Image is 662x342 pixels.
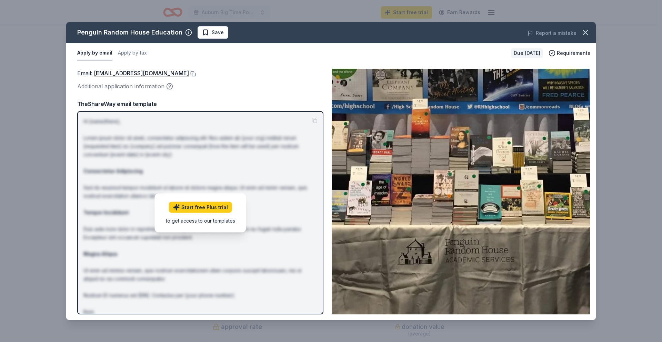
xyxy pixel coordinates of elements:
span: Save [212,28,224,37]
p: Hi [name/there], Lorem ipsum dolor sit amet, consectetur adipiscing elit. Nos autem ab [your org]... [83,117,317,324]
button: Save [198,26,228,39]
span: Email : [77,70,189,77]
div: to get access to our templates [166,217,235,224]
strong: Tempor Incididunt [83,209,129,215]
a: [EMAIL_ADDRESS][DOMAIN_NAME] [94,69,189,78]
button: Requirements [549,49,590,57]
a: Start free Plus trial [169,202,232,213]
img: Image for Penguin Random House Education [332,69,590,314]
span: Requirements [557,49,590,57]
strong: Consectetur Adipiscing [83,168,143,174]
button: Apply by fax [118,46,147,60]
div: Penguin Random House Education [77,27,182,38]
div: Due [DATE] [511,48,543,58]
button: Report a mistake [528,29,576,37]
button: Apply by email [77,46,112,60]
div: TheShareWay email template [77,99,323,108]
div: Additional application information [77,82,323,91]
strong: Magna Aliqua [83,251,117,257]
